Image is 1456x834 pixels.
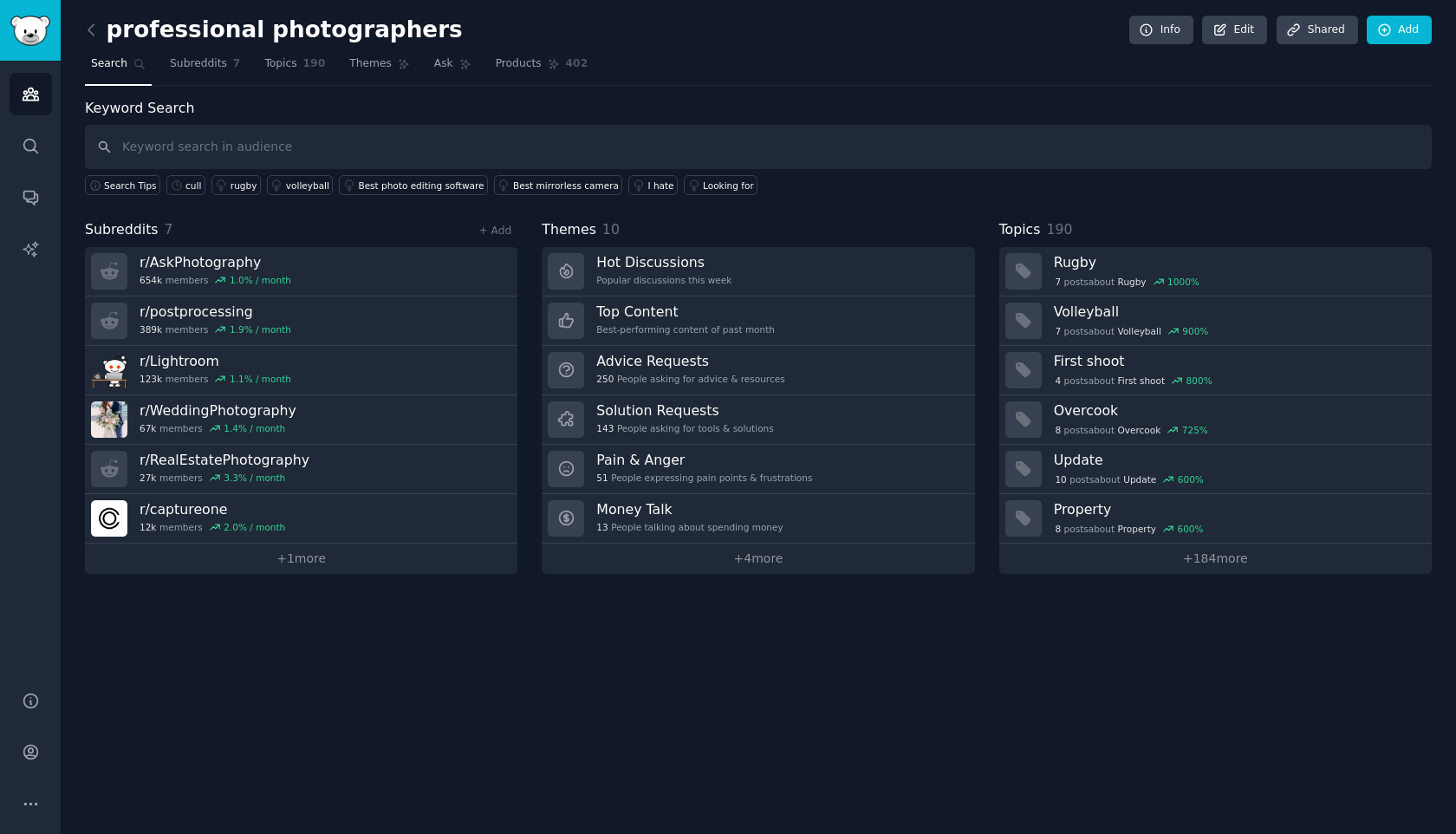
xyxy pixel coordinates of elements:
[596,401,773,420] h3: Solution Requests
[596,422,773,434] div: People asking for tools & solutions
[91,500,127,537] img: captureone
[230,323,291,336] div: 1.9 % / month
[170,56,227,72] span: Subreddits
[542,445,974,494] a: Pain & Anger51People expressing pain points & frustrations
[358,179,484,192] div: Best photo editing software
[596,274,731,286] div: Popular discussions this week
[999,346,1432,395] a: First shoot4postsaboutFirst shoot800%
[140,521,285,533] div: members
[1367,16,1432,45] a: Add
[140,451,309,469] h3: r/ RealEstatePhotography
[286,179,329,192] div: volleyball
[140,323,291,336] div: members
[999,544,1432,574] a: +184more
[1055,523,1061,535] span: 8
[339,175,488,195] a: Best photo editing software
[596,303,775,321] h3: Top Content
[231,179,257,192] div: rugby
[1055,325,1061,337] span: 7
[602,221,620,238] span: 10
[91,352,127,388] img: Lightroom
[1054,352,1420,370] h3: First shoot
[140,521,156,533] span: 12k
[1054,253,1420,271] h3: Rugby
[999,219,1041,241] span: Topics
[140,500,285,518] h3: r/ captureone
[230,274,291,286] div: 1.0 % / month
[1118,523,1156,535] span: Property
[140,422,296,434] div: members
[140,352,291,370] h3: r/ Lightroom
[542,544,974,574] a: +4more
[1178,473,1204,485] div: 600 %
[343,50,416,86] a: Themes
[1055,276,1061,288] span: 7
[224,472,285,484] div: 3.3 % / month
[1182,424,1208,436] div: 725 %
[647,179,673,192] div: I hate
[224,521,285,533] div: 2.0 % / month
[999,296,1432,346] a: Volleyball7postsaboutVolleyball900%
[267,175,334,195] a: volleyball
[230,373,291,385] div: 1.1 % / month
[91,56,127,72] span: Search
[1055,473,1066,485] span: 10
[542,296,974,346] a: Top ContentBest-performing content of past month
[85,346,517,395] a: r/Lightroom123kmembers1.1% / month
[140,472,309,484] div: members
[1118,424,1161,436] span: Overcook
[628,175,678,195] a: I hate
[164,50,246,86] a: Subreddits7
[258,50,331,86] a: Topics190
[490,50,594,86] a: Products402
[1054,323,1210,339] div: post s about
[1118,325,1161,337] span: Volleyball
[349,56,392,72] span: Themes
[999,247,1432,296] a: Rugby7postsaboutRugby1000%
[494,175,623,195] a: Best mirrorless camera
[140,303,291,321] h3: r/ postprocessing
[434,56,453,72] span: Ask
[140,472,156,484] span: 27k
[165,221,173,238] span: 7
[596,521,783,533] div: People talking about spending money
[224,422,285,434] div: 1.4 % / month
[85,296,517,346] a: r/postprocessing389kmembers1.9% / month
[1186,375,1212,387] div: 800 %
[1182,325,1208,337] div: 900 %
[596,422,614,434] span: 143
[140,274,162,286] span: 654k
[85,50,152,86] a: Search
[513,179,619,192] div: Best mirrorless camera
[542,346,974,395] a: Advice Requests250People asking for advice & resources
[1055,424,1061,436] span: 8
[428,50,478,86] a: Ask
[211,175,261,195] a: rugby
[1055,375,1061,387] span: 4
[596,472,608,484] span: 51
[596,373,614,385] span: 250
[596,451,812,469] h3: Pain & Anger
[542,494,974,544] a: Money Talk13People talking about spending money
[999,395,1432,445] a: Overcook8postsaboutOvercook725%
[185,179,201,192] div: cull
[140,373,162,385] span: 123k
[1118,276,1147,288] span: Rugby
[303,56,326,72] span: 190
[85,175,160,195] button: Search Tips
[140,274,291,286] div: members
[596,521,608,533] span: 13
[684,175,757,195] a: Looking for
[1054,472,1206,487] div: post s about
[566,56,588,72] span: 402
[999,445,1432,494] a: Update10postsaboutUpdate600%
[140,422,156,434] span: 67k
[496,56,542,72] span: Products
[1118,375,1166,387] span: First shoot
[596,500,783,518] h3: Money Talk
[542,219,596,241] span: Themes
[104,179,157,192] span: Search Tips
[1054,274,1201,290] div: post s about
[1054,373,1214,388] div: post s about
[140,401,296,420] h3: r/ WeddingPhotography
